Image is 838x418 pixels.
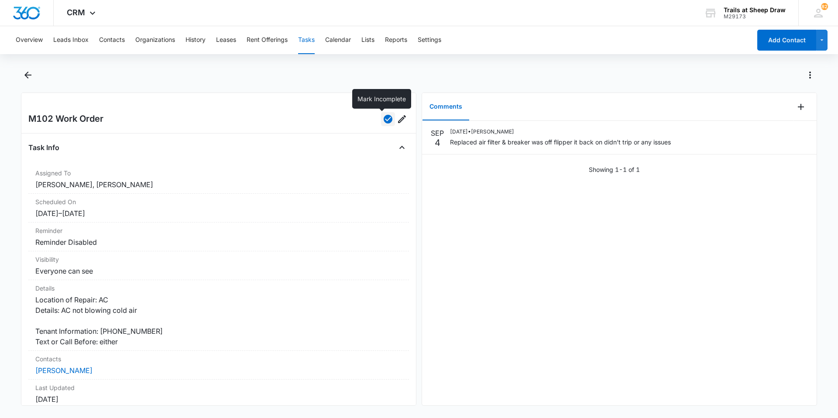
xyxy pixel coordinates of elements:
[821,3,828,10] span: 82
[325,26,351,54] button: Calendar
[28,380,409,408] div: Last Updated[DATE]
[247,26,288,54] button: Rent Offerings
[35,208,402,219] dd: [DATE] – [DATE]
[35,354,402,363] dt: Contacts
[422,93,469,120] button: Comments
[395,112,409,126] button: Edit
[724,7,786,14] div: account name
[28,223,409,251] div: ReminderReminder Disabled
[352,89,411,109] div: Mark Incomplete
[821,3,828,10] div: notifications count
[16,26,43,54] button: Overview
[35,226,402,235] dt: Reminder
[28,251,409,280] div: VisibilityEveryone can see
[385,26,407,54] button: Reports
[28,351,409,380] div: Contacts[PERSON_NAME]
[35,179,402,190] dd: [PERSON_NAME], [PERSON_NAME]
[28,194,409,223] div: Scheduled On[DATE]–[DATE]
[67,8,85,17] span: CRM
[361,26,374,54] button: Lists
[185,26,206,54] button: History
[431,128,444,138] p: SEP
[135,26,175,54] button: Organizations
[35,383,402,392] dt: Last Updated
[35,255,402,264] dt: Visibility
[28,112,103,126] h2: M102 Work Order
[35,197,402,206] dt: Scheduled On
[99,26,125,54] button: Contacts
[794,100,808,114] button: Add Comment
[21,68,34,82] button: Back
[216,26,236,54] button: Leases
[28,142,59,153] h4: Task Info
[418,26,441,54] button: Settings
[803,68,817,82] button: Actions
[589,165,640,174] p: Showing 1-1 of 1
[28,165,409,194] div: Assigned To[PERSON_NAME], [PERSON_NAME]
[35,266,402,276] dd: Everyone can see
[35,168,402,178] dt: Assigned To
[724,14,786,20] div: account id
[35,295,402,347] dd: Location of Repair: AC Details: AC not blowing cold air Tenant Information: [PHONE_NUMBER] Text o...
[35,366,93,375] a: [PERSON_NAME]
[450,128,671,136] p: [DATE] • [PERSON_NAME]
[35,284,402,293] dt: Details
[35,237,402,247] dd: Reminder Disabled
[435,138,440,147] p: 4
[35,394,402,404] dd: [DATE]
[298,26,315,54] button: Tasks
[395,140,409,154] button: Close
[757,30,816,51] button: Add Contact
[53,26,89,54] button: Leads Inbox
[450,137,671,147] p: Replaced air filter & breaker was off flipper it back on didn’t trip or any issues
[28,280,409,351] div: DetailsLocation of Repair: AC Details: AC not blowing cold air Tenant Information: [PHONE_NUMBER]...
